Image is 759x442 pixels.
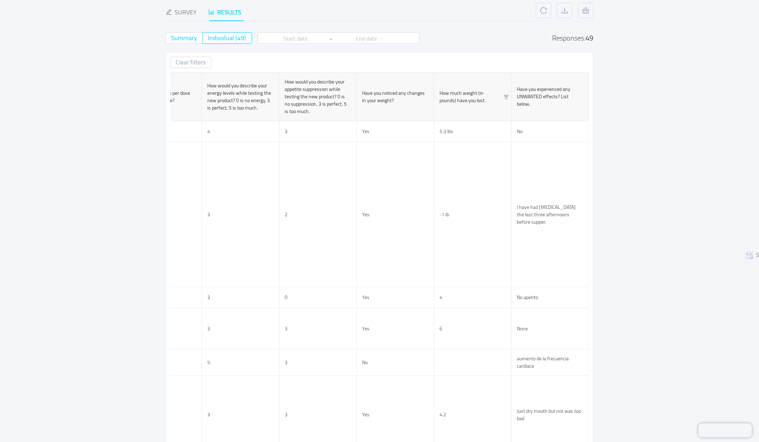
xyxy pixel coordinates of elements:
iframe: Chatra live chat [698,423,752,437]
td: None [512,308,589,349]
span: Have you experienced any UNWANTED effects? List below. [517,85,571,108]
td: 6 [434,308,512,349]
td: Yes [357,287,434,308]
td: -1 lb [434,142,512,287]
div: 49 [586,31,594,44]
td: 5 [202,349,279,376]
div: Responses: [552,35,594,42]
input: End date [333,35,400,42]
span: Have you noticed any changes in your weight? [362,88,425,105]
i: icon: edit [166,9,172,15]
td: 3 [279,349,357,376]
td: No apetito [512,287,589,308]
input: Start date [262,35,329,42]
i: icon: filter [501,73,511,121]
td: I have had [MEDICAL_DATA] the last three afternoons before supper. [512,142,589,287]
div: Results [208,7,242,17]
td: 4 [434,287,512,308]
td: 3 [202,287,279,308]
td: 3 [202,308,279,349]
i: icon: bar-chart [208,9,215,15]
td: 4 [202,121,279,142]
td: 3 [279,308,357,349]
td: aumento de la frecuencia cardiaca [512,349,589,376]
span: How much weight (in pounds) have you lost . [440,88,487,105]
span: Individual (49) [208,32,246,44]
td: 5.3 lbs [434,121,512,142]
span: How would you describe your energy levels while testing the new product? 0 is no energy, 3 is per... [208,81,271,112]
td: No [512,121,589,142]
td: 0 [279,287,357,308]
td: Yes [357,142,434,287]
td: 3 [202,142,279,287]
button: icon: download [557,3,573,18]
td: No [357,349,434,376]
div: Survey [166,7,197,17]
td: 3 [279,121,357,142]
td: 2 [279,142,357,287]
td: Yes [357,308,434,349]
button: Clear filters [170,57,211,68]
td: Yes [357,121,434,142]
span: How would you describe your appetite suppression while testing the new product? 0 is no suppressi... [285,77,347,116]
span: Summary [171,32,197,44]
button: icon: reload [536,3,551,18]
